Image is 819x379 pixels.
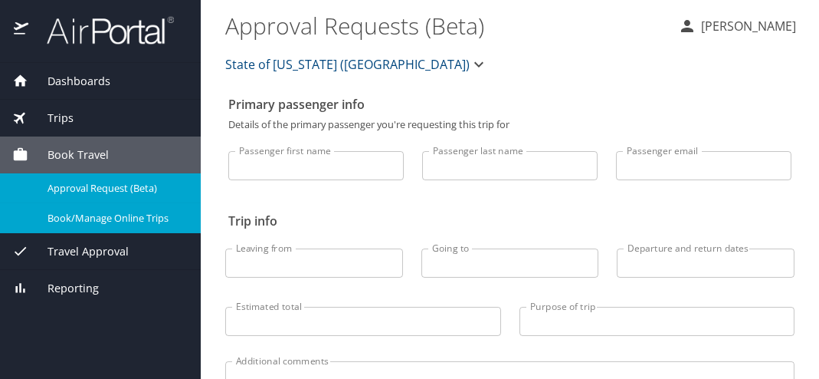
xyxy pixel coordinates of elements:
p: Details of the primary passenger you're requesting this trip for [228,120,791,130]
h1: Approval Requests (Beta) [225,2,666,49]
h2: Primary passenger info [228,92,791,117]
span: Dashboards [28,73,110,90]
span: Trips [28,110,74,127]
span: Book/Manage Online Trips [48,211,182,226]
img: airportal-logo.png [30,15,174,45]
button: State of [US_STATE] ([GEOGRAPHIC_DATA]) [219,49,494,80]
button: [PERSON_NAME] [672,12,802,40]
span: Book Travel [28,147,109,163]
span: State of [US_STATE] ([GEOGRAPHIC_DATA]) [225,54,470,75]
p: [PERSON_NAME] [696,17,796,35]
span: Travel Approval [28,243,129,260]
span: Reporting [28,280,99,297]
h2: Trip info [228,209,791,233]
span: Approval Request (Beta) [48,181,182,196]
img: icon-airportal.png [14,15,30,45]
